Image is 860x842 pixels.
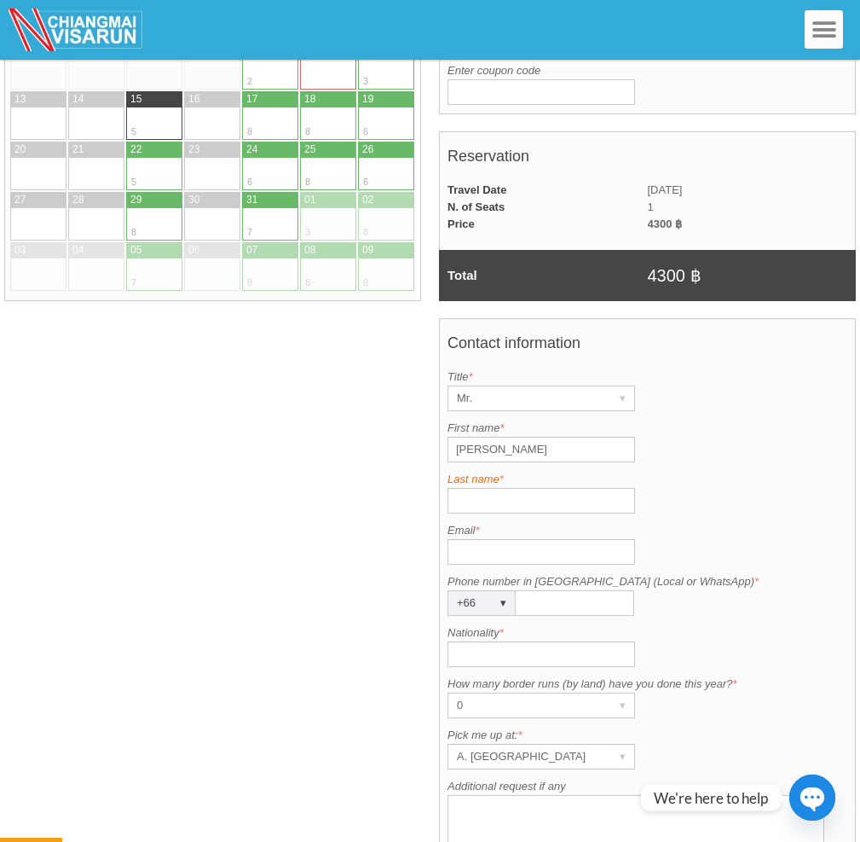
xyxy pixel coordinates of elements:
[610,694,634,717] div: ▾
[439,250,648,301] td: Total
[14,243,26,258] div: 03
[448,694,602,717] div: 0
[610,386,634,410] div: ▾
[304,92,315,107] div: 18
[304,243,315,258] div: 08
[362,92,373,107] div: 19
[447,139,847,182] h4: Reservation
[130,193,141,207] div: 29
[447,676,847,693] label: How many border runs (by land) have you done this year?
[447,727,847,744] label: Pick me up at:
[448,386,602,410] div: Mr.
[447,62,847,79] label: Enter coupon code
[246,92,257,107] div: 17
[447,369,847,386] label: Title
[188,92,199,107] div: 16
[439,216,648,233] td: Price
[246,193,257,207] div: 31
[130,142,141,157] div: 22
[72,193,84,207] div: 28
[648,199,857,216] td: 1
[130,243,141,258] div: 05
[246,142,257,157] div: 24
[447,573,847,590] label: Phone number in [GEOGRAPHIC_DATA] (Local or WhatsApp)
[14,193,26,207] div: 27
[648,250,857,301] td: 4300 ฿
[447,778,847,795] label: Additional request if any
[14,92,26,107] div: 13
[447,471,847,488] label: Last name
[447,624,847,642] label: Nationality
[805,10,843,49] div: Menu Toggle
[447,420,847,437] label: First name
[72,243,84,258] div: 04
[304,142,315,157] div: 25
[246,243,257,258] div: 07
[648,182,857,199] td: [DATE]
[130,92,141,107] div: 15
[188,142,199,157] div: 23
[362,193,373,207] div: 02
[448,745,602,769] div: A. [GEOGRAPHIC_DATA]
[362,142,373,157] div: 26
[448,591,482,615] div: +66
[447,522,847,539] label: Email
[362,243,373,258] div: 09
[439,199,648,216] td: N. of Seats
[188,193,199,207] div: 30
[491,591,515,615] div: ▾
[447,326,847,369] h4: Contact information
[610,745,634,769] div: ▾
[648,216,857,233] td: 4300 ฿
[439,182,648,199] td: Travel Date
[14,142,26,157] div: 20
[72,92,84,107] div: 14
[72,142,84,157] div: 21
[304,193,315,207] div: 01
[188,243,199,258] div: 06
